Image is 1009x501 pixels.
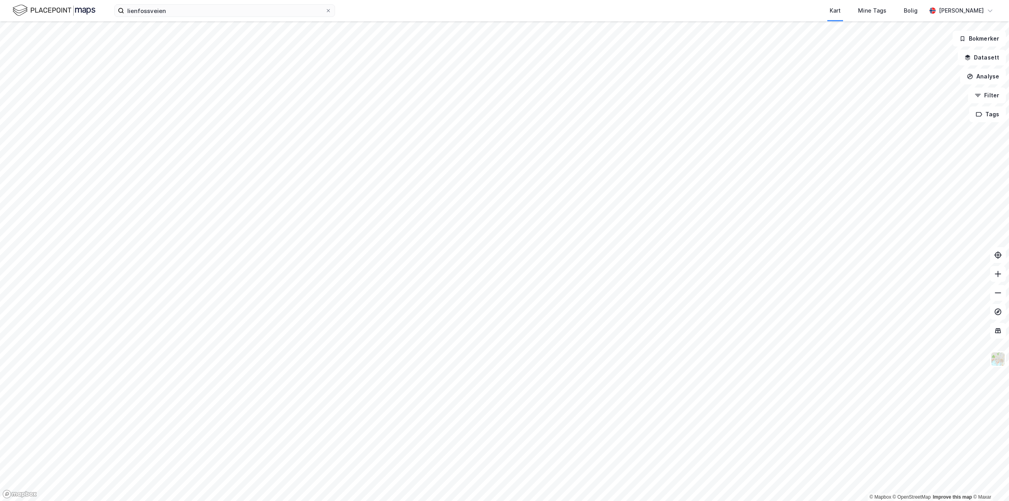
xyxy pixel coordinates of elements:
[858,6,886,15] div: Mine Tags
[904,6,918,15] div: Bolig
[869,494,891,500] a: Mapbox
[968,88,1006,103] button: Filter
[939,6,984,15] div: [PERSON_NAME]
[893,494,931,500] a: OpenStreetMap
[969,106,1006,122] button: Tags
[933,494,972,500] a: Improve this map
[13,4,95,17] img: logo.f888ab2527a4732fd821a326f86c7f29.svg
[2,490,37,499] a: Mapbox homepage
[124,5,325,17] input: Søk på adresse, matrikkel, gårdeiere, leietakere eller personer
[953,31,1006,47] button: Bokmerker
[990,352,1005,367] img: Z
[958,50,1006,65] button: Datasett
[970,463,1009,501] iframe: Chat Widget
[960,69,1006,84] button: Analyse
[830,6,841,15] div: Kart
